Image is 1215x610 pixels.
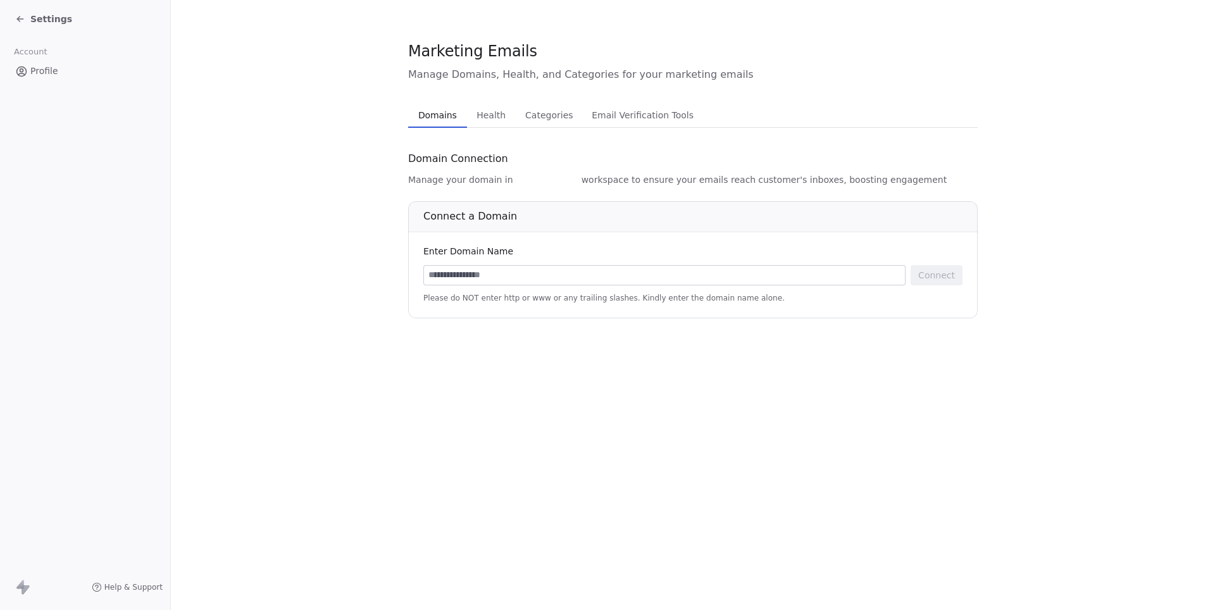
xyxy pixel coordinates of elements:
[104,582,163,592] span: Help & Support
[582,173,756,186] span: workspace to ensure your emails reach
[587,106,699,124] span: Email Verification Tools
[408,151,508,166] span: Domain Connection
[15,13,72,25] a: Settings
[423,210,517,222] span: Connect a Domain
[408,173,513,186] span: Manage your domain in
[423,293,963,303] span: Please do NOT enter http or www or any trailing slashes. Kindly enter the domain name alone.
[408,67,978,82] span: Manage Domains, Health, and Categories for your marketing emails
[520,106,578,124] span: Categories
[423,245,963,258] div: Enter Domain Name
[413,106,462,124] span: Domains
[8,42,53,61] span: Account
[10,61,160,82] a: Profile
[911,265,963,285] button: Connect
[92,582,163,592] a: Help & Support
[408,42,537,61] span: Marketing Emails
[471,106,511,124] span: Health
[30,65,58,78] span: Profile
[30,13,72,25] span: Settings
[758,173,947,186] span: customer's inboxes, boosting engagement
